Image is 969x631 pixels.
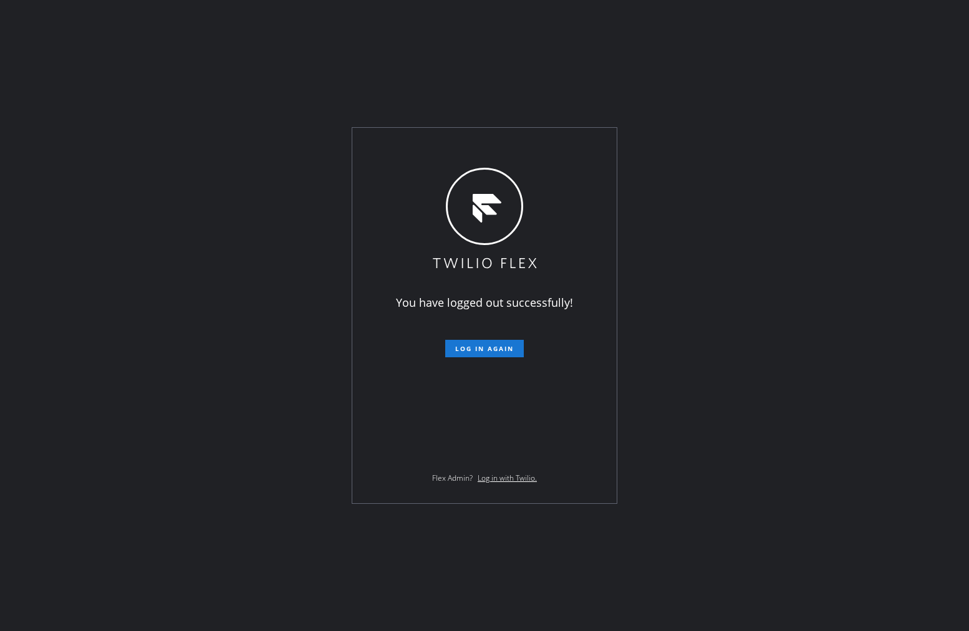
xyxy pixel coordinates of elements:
[478,473,537,483] a: Log in with Twilio.
[396,295,573,310] span: You have logged out successfully!
[445,340,524,357] button: Log in again
[455,344,514,353] span: Log in again
[432,473,473,483] span: Flex Admin?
